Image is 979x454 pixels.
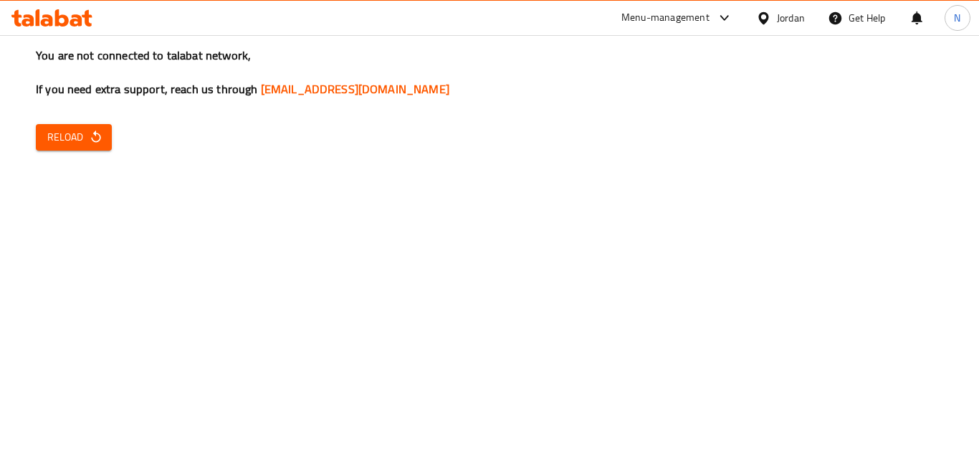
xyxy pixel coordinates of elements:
[777,10,805,26] div: Jordan
[36,47,943,98] h3: You are not connected to talabat network, If you need extra support, reach us through
[261,78,449,100] a: [EMAIL_ADDRESS][DOMAIN_NAME]
[621,9,710,27] div: Menu-management
[36,124,112,151] button: Reload
[954,10,960,26] span: N
[47,128,100,146] span: Reload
